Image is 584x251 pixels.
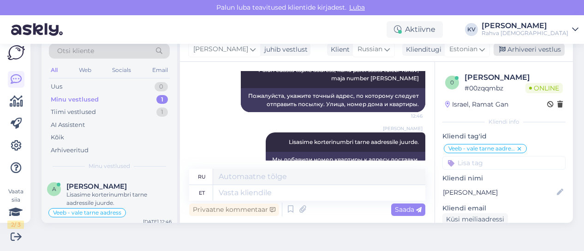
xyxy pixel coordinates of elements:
div: Tiimi vestlused [51,108,96,117]
div: Uus [51,82,62,91]
div: Мы добавили номер квартиры к адресу доставки. [266,152,425,167]
span: Minu vestlused [89,162,130,170]
div: All [49,64,60,76]
div: ru [198,169,206,185]
span: Otsi kliente [57,46,94,56]
p: Kliendi nimi [442,173,566,183]
div: Küsi meiliaadressi [442,213,508,226]
span: Estonian [449,44,477,54]
div: Rahva [DEMOGRAPHIC_DATA] [482,30,568,37]
div: [PERSON_NAME] [482,22,568,30]
span: Veeb - vale tarne aadress [53,210,121,215]
div: Klient [327,45,350,54]
div: [PERSON_NAME] [465,72,563,83]
input: Lisa nimi [443,187,555,197]
p: Kliendi tag'id [442,131,566,141]
div: Privaatne kommentaar [189,203,279,216]
span: A [52,185,56,192]
div: Socials [110,64,133,76]
a: [PERSON_NAME]Rahva [DEMOGRAPHIC_DATA] [482,22,578,37]
div: 1 [156,108,168,117]
div: AI Assistent [51,120,85,130]
span: Russian [358,44,382,54]
div: # 00zqqmbz [465,83,525,93]
span: 12:46 [388,113,423,120]
div: Klienditugi [402,45,441,54]
div: et [199,185,205,201]
span: Luba [346,3,368,12]
span: Veeb - vale tarne aadress [448,146,516,151]
div: Web [77,64,93,76]
div: Kliendi info [442,118,566,126]
span: [PERSON_NAME] [383,125,423,132]
p: Kliendi email [442,203,566,213]
div: Arhiveeritud [51,146,89,155]
span: Anna Zak [66,182,127,191]
img: Askly Logo [7,45,25,60]
div: Email [150,64,170,76]
div: 1 [156,95,168,104]
span: Lisasime korterinumbri tarne aadressile juurde. [289,138,419,145]
span: 0 [450,79,454,86]
div: Kõik [51,133,64,142]
div: juhib vestlust [261,45,308,54]
span: [PERSON_NAME] [193,44,248,54]
div: Israel, Ramat Gan [445,100,508,109]
div: Lisasime korterinumbri tarne aadressile juurde. [66,191,172,207]
div: 2 / 3 [7,221,24,229]
div: Minu vestlused [51,95,99,104]
span: Online [525,83,563,93]
div: Arhiveeri vestlus [494,43,565,56]
input: Lisa tag [442,156,566,170]
div: Vaata siia [7,187,24,229]
span: Saada [395,205,422,214]
div: KV [465,23,478,36]
div: 0 [155,82,168,91]
div: [DATE] 12:46 [143,218,172,225]
div: Aktiivne [387,21,443,38]
div: Пожалуйста, укажите точный адрес, по которому следует отправить посылку. Улица, номер дома и квар... [241,88,425,112]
